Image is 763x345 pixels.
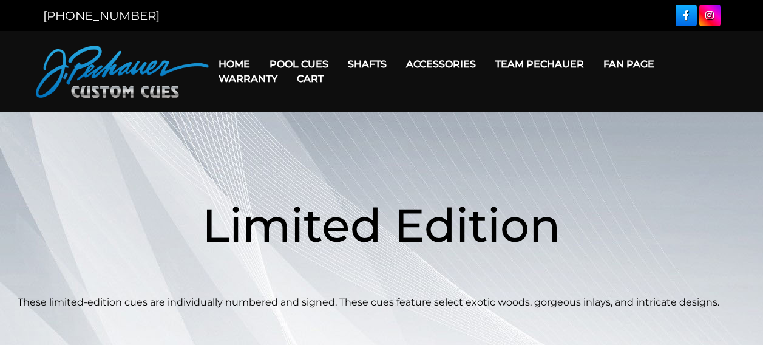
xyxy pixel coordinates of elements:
a: Accessories [396,49,486,80]
a: Shafts [338,49,396,80]
a: Fan Page [594,49,664,80]
a: Pool Cues [260,49,338,80]
span: Limited Edition [202,197,561,253]
a: Home [209,49,260,80]
img: Pechauer Custom Cues [36,46,209,98]
a: Cart [287,63,333,94]
a: [PHONE_NUMBER] [43,9,160,23]
a: Team Pechauer [486,49,594,80]
p: These limited-edition cues are individually numbered and signed. These cues feature select exotic... [18,295,746,310]
a: Warranty [209,63,287,94]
